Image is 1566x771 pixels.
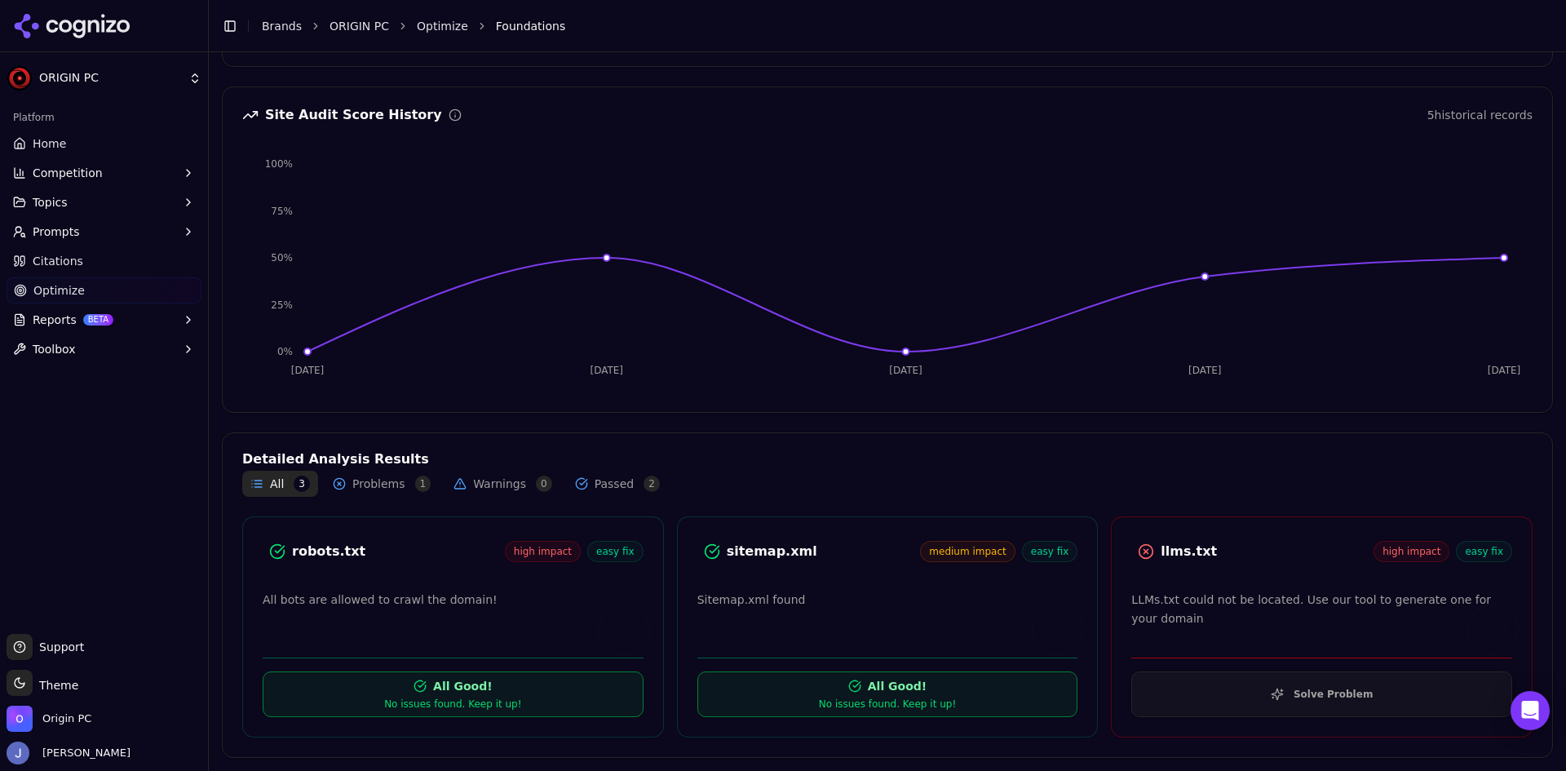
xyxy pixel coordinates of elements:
[271,206,293,217] tspan: 75%
[242,471,318,497] button: All3
[415,476,431,492] span: 1
[1131,671,1512,717] button: Solve Problem
[384,698,521,711] div: No issues found. Keep it up!
[242,107,462,123] div: Site Audit Score History
[33,679,78,692] span: Theme
[7,219,201,245] button: Prompts
[292,542,505,561] div: robots.txt
[42,711,91,726] span: Origin PC
[36,746,130,760] span: [PERSON_NAME]
[1131,591,1512,628] p: LLMs.txt could not be located. Use our tool to generate one for your domain
[33,165,103,181] span: Competition
[33,253,83,269] span: Citations
[433,678,492,694] div: All Good!
[505,541,581,562] span: high impact
[1488,365,1521,376] tspan: [DATE]
[587,541,644,562] span: easy fix
[1022,541,1078,562] span: easy fix
[1456,541,1512,562] span: easy fix
[277,346,293,357] tspan: 0%
[567,471,668,497] button: Passed2
[7,336,201,362] button: Toolbox
[920,541,1015,562] span: medium impact
[7,277,201,304] a: Optimize
[536,476,552,492] span: 0
[1427,107,1533,123] div: 5 historical records
[7,248,201,274] a: Citations
[1374,541,1449,562] span: high impact
[262,18,1520,34] nav: breadcrumb
[262,20,302,33] a: Brands
[1188,365,1222,376] tspan: [DATE]
[271,252,293,264] tspan: 50%
[294,476,310,492] span: 3
[590,365,623,376] tspan: [DATE]
[33,224,80,240] span: Prompts
[7,706,33,732] img: Origin PC
[7,742,130,764] button: Open user button
[868,678,927,694] div: All Good!
[7,65,33,91] img: ORIGIN PC
[7,104,201,131] div: Platform
[83,314,113,326] span: BETA
[33,639,84,655] span: Support
[325,471,439,497] button: Problems1
[33,135,66,152] span: Home
[33,194,68,210] span: Topics
[33,341,76,357] span: Toolbox
[7,742,29,764] img: Jonathan Blakemore
[7,307,201,333] button: ReportsBETA
[889,365,922,376] tspan: [DATE]
[417,18,468,34] a: Optimize
[7,131,201,157] a: Home
[7,706,91,732] button: Open organization switcher
[291,365,325,376] tspan: [DATE]
[445,471,560,497] button: Warnings0
[330,18,389,34] a: ORIGIN PC
[496,18,565,34] span: Foundations
[819,698,956,711] div: No issues found. Keep it up!
[271,299,293,311] tspan: 25%
[39,71,182,86] span: ORIGIN PC
[242,453,1533,466] div: Detailed Analysis Results
[1511,691,1550,730] div: Open Intercom Messenger
[7,189,201,215] button: Topics
[1161,542,1374,561] div: llms.txt
[33,312,77,328] span: Reports
[727,542,921,561] div: sitemap.xml
[697,591,1078,609] p: Sitemap.xml found
[33,282,85,299] span: Optimize
[263,591,644,609] p: All bots are allowed to crawl the domain!
[265,158,293,170] tspan: 100%
[7,160,201,186] button: Competition
[644,476,660,492] span: 2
